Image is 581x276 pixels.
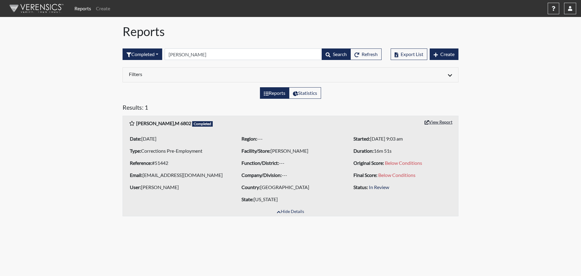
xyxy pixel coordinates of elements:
span: Refresh [362,51,378,57]
label: View statistics about completed interviews [289,87,321,99]
li: [GEOGRAPHIC_DATA] [239,182,342,192]
li: --- [239,170,342,180]
b: Original Score: [353,160,384,166]
b: Duration: [353,148,374,154]
span: Search [333,51,347,57]
li: [PERSON_NAME] [239,146,342,156]
button: Search [322,48,351,60]
b: Started: [353,136,370,141]
li: [PERSON_NAME] [127,182,230,192]
span: Below Conditions [385,160,422,166]
button: Refresh [350,48,382,60]
li: --- [239,158,342,168]
li: [EMAIL_ADDRESS][DOMAIN_NAME] [127,170,230,180]
div: Filter by interview status [123,48,162,60]
h1: Reports [123,24,458,39]
b: Final Score: [353,172,377,178]
li: 16m 51s [351,146,454,156]
b: State: [241,196,254,202]
span: Export List [401,51,423,57]
b: User: [130,184,141,190]
input: Search by Registration ID, Interview Number, or Investigation Name. [165,48,322,60]
button: Export List [391,48,427,60]
span: Below Conditions [378,172,415,178]
a: Reports [72,2,94,15]
button: View Report [422,117,455,127]
li: [DATE] 9:03 am [351,134,454,144]
b: Country: [241,184,260,190]
b: Facility/Store: [241,148,271,154]
a: Create [94,2,113,15]
li: [DATE] [127,134,230,144]
h6: Filters [129,71,286,77]
h5: Results: 1 [123,104,458,113]
b: Date: [130,136,141,141]
button: Create [430,48,458,60]
button: Hide Details [274,208,307,216]
b: Email: [130,172,143,178]
b: Reference: [130,160,152,166]
b: [PERSON_NAME],M 6802 [136,120,191,126]
b: Status: [353,184,368,190]
button: Completed [123,48,162,60]
li: Corrections Pre-Employment [127,146,230,156]
li: --- [239,134,342,144]
b: Type: [130,148,141,154]
div: Click to expand/collapse filters [124,71,457,78]
b: Company/Division: [241,172,282,178]
b: Function/District: [241,160,279,166]
span: Completed [192,121,213,127]
label: View the list of reports [260,87,289,99]
li: #51442 [127,158,230,168]
li: [US_STATE] [239,195,342,204]
span: Create [440,51,455,57]
b: Region: [241,136,257,141]
span: In Review [369,184,389,190]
